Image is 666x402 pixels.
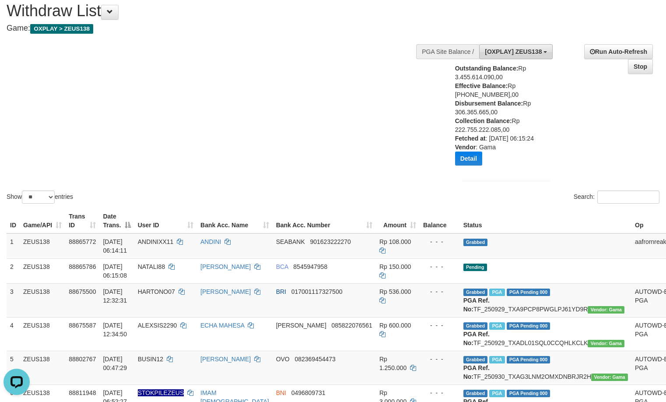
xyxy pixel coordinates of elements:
div: - - - [423,262,456,271]
td: ZEUS138 [20,283,65,317]
div: - - - [423,287,456,296]
span: 88811948 [69,389,96,396]
th: Game/API: activate to sort column ascending [20,208,65,233]
span: Grabbed [463,390,488,397]
span: PGA Pending [507,289,550,296]
b: Effective Balance: [455,82,508,89]
td: TF_250930_TXAG3LNM2OMXDNBRJR2H [460,351,631,384]
h4: Game: [7,24,435,33]
span: Pending [463,264,487,271]
a: ECHA MAHESA [200,322,244,329]
span: 88675500 [69,288,96,295]
th: Bank Acc. Name: activate to sort column ascending [197,208,273,233]
div: - - - [423,388,456,397]
span: 88865772 [69,238,96,245]
td: ZEUS138 [20,258,65,283]
b: Fetched at [455,135,486,142]
span: Grabbed [463,356,488,363]
td: 1 [7,233,20,259]
span: PGA Pending [507,390,550,397]
span: Copy 8545947958 to clipboard [293,263,327,270]
span: HARTONO07 [138,288,175,295]
button: Open LiveChat chat widget [4,4,30,30]
span: Copy 085822076561 to clipboard [331,322,372,329]
span: ANDINIXX11 [138,238,174,245]
div: Rp 3.455.614.090,00 Rp [PHONE_NUMBER],00 Rp 306.365.665,00 Rp 222.755.222.085,00 : [DATE] 06:15:2... [455,64,540,172]
select: Showentries [22,190,55,204]
td: ZEUS138 [20,351,65,384]
th: Balance [420,208,460,233]
span: Grabbed [463,322,488,330]
th: Amount: activate to sort column ascending [376,208,420,233]
b: Outstanding Balance: [455,65,519,72]
span: 88865786 [69,263,96,270]
div: - - - [423,321,456,330]
span: Nama rekening ada tanda titik/strip, harap diedit [138,389,184,396]
b: PGA Ref. No: [463,364,490,380]
a: ANDINI [200,238,221,245]
span: OVO [276,356,290,363]
span: Rp 108.000 [379,238,411,245]
th: ID [7,208,20,233]
span: ALEXSIS2290 [138,322,177,329]
input: Search: [597,190,659,204]
span: Rp 150.000 [379,263,411,270]
span: Marked by aafsreyleap [489,356,505,363]
span: Copy 901623222270 to clipboard [310,238,351,245]
div: - - - [423,355,456,363]
span: Copy 017001117327500 to clipboard [291,288,343,295]
span: Vendor URL: https://trx31.1velocity.biz [588,306,624,314]
span: Marked by aafsreyleap [489,390,505,397]
span: Marked by aafpengsreynich [489,322,505,330]
span: [DATE] 12:34:50 [103,322,127,338]
span: BUSIN12 [138,356,163,363]
th: Trans ID: activate to sort column ascending [65,208,99,233]
td: 2 [7,258,20,283]
span: Rp 1.250.000 [379,356,407,371]
th: Date Trans.: activate to sort column descending [99,208,134,233]
a: [PERSON_NAME] [200,263,251,270]
b: Disbursement Balance: [455,100,523,107]
div: PGA Site Balance / [416,44,479,59]
td: 4 [7,317,20,351]
span: [DATE] 06:15:08 [103,263,127,279]
td: 5 [7,351,20,384]
b: PGA Ref. No: [463,331,490,346]
span: PGA Pending [507,356,550,363]
span: NATALI88 [138,263,165,270]
th: Status [460,208,631,233]
span: 88802767 [69,356,96,363]
th: Bank Acc. Number: activate to sort column ascending [273,208,376,233]
label: Show entries [7,190,73,204]
span: Grabbed [463,239,488,246]
span: [DATE] 00:47:29 [103,356,127,371]
span: Vendor URL: https://trx31.1velocity.biz [588,340,624,347]
span: OXPLAY > ZEUS138 [30,24,93,34]
td: ZEUS138 [20,233,65,259]
span: BRI [276,288,286,295]
h1: Withdraw List [7,2,435,20]
a: [PERSON_NAME] [200,356,251,363]
th: User ID: activate to sort column ascending [134,208,197,233]
b: Vendor [455,144,476,151]
span: 88675587 [69,322,96,329]
a: [PERSON_NAME] [200,288,251,295]
div: - - - [423,237,456,246]
label: Search: [574,190,659,204]
span: Rp 600.000 [379,322,411,329]
span: BCA [276,263,288,270]
td: 3 [7,283,20,317]
b: Collection Balance: [455,117,512,124]
span: Copy 082369454473 to clipboard [294,356,335,363]
span: [OXPLAY] ZEUS138 [485,48,542,55]
span: BNI [276,389,286,396]
td: TF_250929_TXA9PCP8PWGLPJ61YD9R [460,283,631,317]
span: Rp 536.000 [379,288,411,295]
span: SEABANK [276,238,305,245]
b: PGA Ref. No: [463,297,490,313]
a: Run Auto-Refresh [584,44,653,59]
span: Grabbed [463,289,488,296]
span: PGA Pending [507,322,550,330]
td: ZEUS138 [20,317,65,351]
td: TF_250929_TXADL01SQL0CCQHLKCLK [460,317,631,351]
